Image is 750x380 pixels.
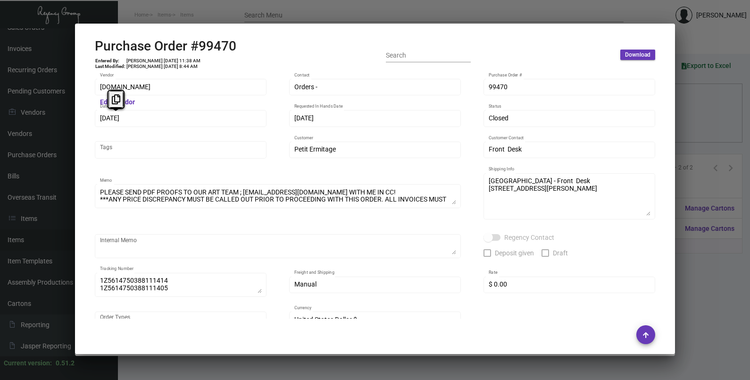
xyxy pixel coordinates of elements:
[4,358,52,368] div: Current version:
[56,358,75,368] div: 0.51.2
[100,99,135,106] mat-hint: Edit Vendor
[95,38,236,54] h2: Purchase Order #99470
[625,51,650,59] span: Download
[620,50,655,60] button: Download
[504,232,554,243] span: Regency Contact
[126,58,201,64] td: [PERSON_NAME] [DATE] 11:38 AM
[294,280,317,288] span: Manual
[495,247,534,259] span: Deposit given
[489,114,508,122] span: Closed
[553,247,568,259] span: Draft
[112,94,120,104] i: Copy
[95,64,126,69] td: Last Modified:
[95,58,126,64] td: Entered By:
[126,64,201,69] td: [PERSON_NAME] [DATE] 8:44 AM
